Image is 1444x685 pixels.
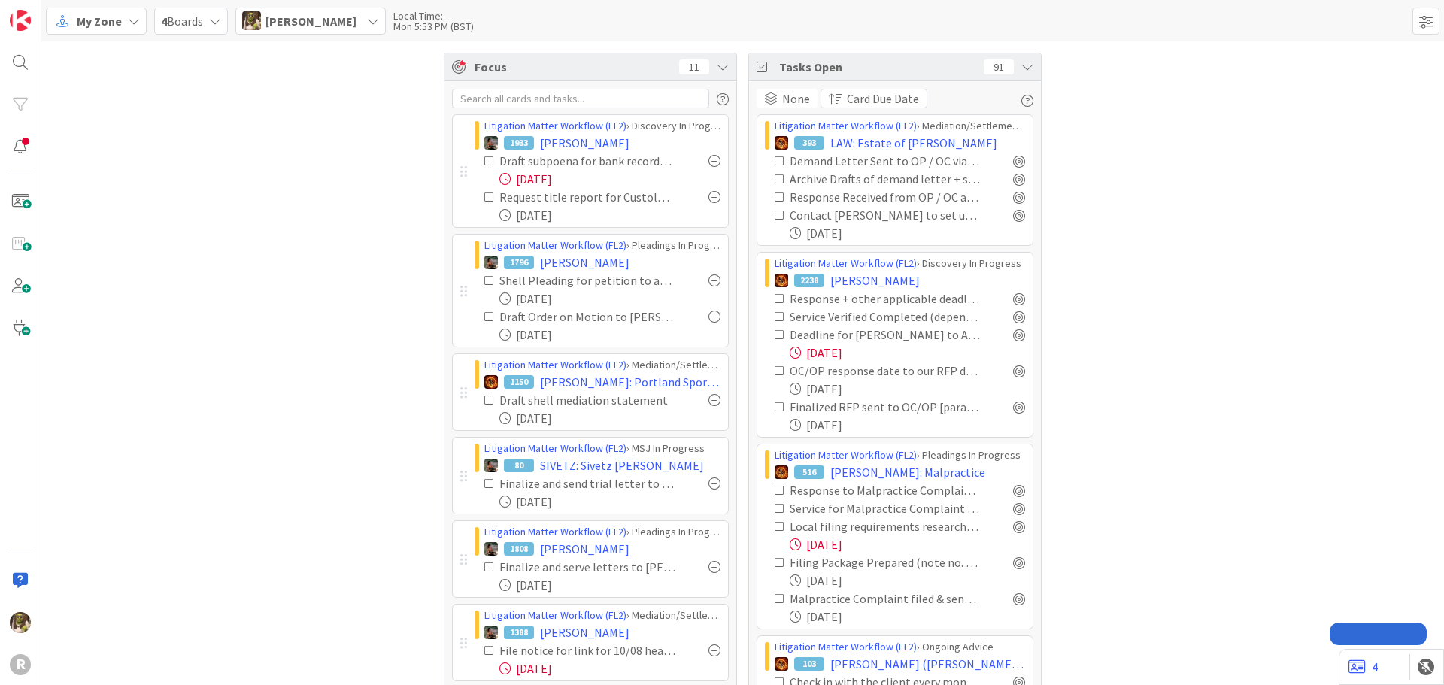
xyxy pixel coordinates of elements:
span: [PERSON_NAME] ([PERSON_NAME] v [PERSON_NAME]) [830,655,1025,673]
div: OC/OP response date to our RFP docketed [paralegal] [790,362,980,380]
div: Service Verified Completed (depends on service method) [790,308,980,326]
div: › Mediation/Settlement in Progress [484,357,720,373]
div: [DATE] [790,344,1025,362]
div: 1796 [504,256,534,269]
div: 1808 [504,542,534,556]
div: › Pleadings In Progress [484,524,720,540]
span: [PERSON_NAME] [830,271,920,289]
div: 80 [504,459,534,472]
div: 1150 [504,375,534,389]
div: › Mediation/Settlement in Progress [484,608,720,623]
span: [PERSON_NAME] [540,253,629,271]
div: 393 [794,136,824,150]
div: [DATE] [499,326,720,344]
div: Service for Malpractice Complaint Verified Completed (depends on service method) [paralegal] [790,499,980,517]
div: Deadline for [PERSON_NAME] to Answer Complaint : [DATE] [790,326,980,344]
div: › Discovery In Progress [775,256,1025,271]
div: [DATE] [499,493,720,511]
div: › MSJ In Progress [484,441,720,456]
a: Litigation Matter Workflow (FL2) [775,448,917,462]
span: Tasks Open [779,58,976,76]
img: TR [775,136,788,150]
div: 11 [679,59,709,74]
img: TR [775,465,788,479]
div: Finalized RFP sent to OC/OP [paralegal] [790,398,980,416]
div: Local filing requirements researched from [GEOGRAPHIC_DATA] [paralegal] [790,517,980,535]
img: TR [484,375,498,389]
a: Litigation Matter Workflow (FL2) [775,119,917,132]
div: › Pleadings In Progress [484,238,720,253]
div: 91 [984,59,1014,74]
div: Shell Pleading for petition to approve of distribution - created by paralegal [499,271,675,289]
span: [PERSON_NAME] [265,12,356,30]
div: › Mediation/Settlement in Progress [775,118,1025,134]
div: [DATE] [499,289,720,308]
div: › Ongoing Advice [775,639,1025,655]
span: [PERSON_NAME] [540,540,629,558]
a: Litigation Matter Workflow (FL2) [775,640,917,653]
div: [DATE] [499,170,720,188]
div: › Discovery In Progress [484,118,720,134]
div: [DATE] [790,535,1025,553]
img: DG [10,612,31,633]
img: Visit kanbanzone.com [10,10,31,31]
div: Filing Package Prepared (note no. of copies, cover sheet, etc.) + Filing Fee Noted [paralegal] [790,553,980,571]
div: Finalize and serve letters to [PERSON_NAME] and [PERSON_NAME] [499,558,675,576]
span: [PERSON_NAME]: Portland Sports Medicine & Spine, et al. v. The [PERSON_NAME] Group, et al. [540,373,720,391]
div: [DATE] [790,608,1025,626]
span: Card Due Date [847,89,919,108]
a: Litigation Matter Workflow (FL2) [484,441,626,455]
span: LAW: Estate of [PERSON_NAME] [830,134,997,152]
button: Card Due Date [821,89,927,108]
div: [DATE] [499,576,720,594]
div: 103 [794,657,824,671]
div: Contact [PERSON_NAME] to set up phone call with TWR (after petition is drafted) [790,206,980,224]
span: [PERSON_NAME] [540,134,629,152]
a: Litigation Matter Workflow (FL2) [775,256,917,270]
div: Response Received from OP / OC and saved to file [790,188,980,206]
img: MW [484,256,498,269]
input: Search all cards and tasks... [452,89,709,108]
img: MW [484,459,498,472]
div: Archive Drafts of demand letter + save final version in correspondence folder [790,170,980,188]
a: Litigation Matter Workflow (FL2) [484,238,626,252]
a: Litigation Matter Workflow (FL2) [484,358,626,371]
img: TR [775,657,788,671]
div: Request title report for Custolo property) check with clients real-estate agent) [499,188,675,206]
a: Litigation Matter Workflow (FL2) [484,608,626,622]
div: [DATE] [499,409,720,427]
div: [DATE] [790,571,1025,590]
div: Draft shell mediation statement [499,391,675,409]
a: 4 [1348,658,1378,676]
div: Draft subpoena for bank records of decedent [499,152,675,170]
div: Response to Malpractice Complaint calendared & card next deadline updated [paralegal] [790,481,980,499]
div: Mon 5:53 PM (BST) [393,21,474,32]
img: MW [484,626,498,639]
img: MW [484,136,498,150]
span: [PERSON_NAME] [540,623,629,641]
b: 4 [161,14,167,29]
img: DG [242,11,261,30]
div: Local Time: [393,11,474,21]
img: TR [775,274,788,287]
span: My Zone [77,12,122,30]
div: 2238 [794,274,824,287]
span: SIVETZ: Sivetz [PERSON_NAME] [540,456,704,474]
div: [DATE] [790,380,1025,398]
div: Malpractice Complaint filed & sent out for Service [paralegal] by [DATE] [790,590,980,608]
img: MW [484,542,498,556]
span: None [782,89,810,108]
div: [DATE] [499,659,720,677]
div: 516 [794,465,824,479]
div: Demand Letter Sent to OP / OC via US Mail + Email [790,152,980,170]
div: File notice for link for 10/08 hearing [499,641,675,659]
div: Finalize and send trial letter to clients [499,474,675,493]
a: Litigation Matter Workflow (FL2) [484,119,626,132]
span: Boards [161,12,203,30]
div: › Pleadings In Progress [775,447,1025,463]
div: [DATE] [790,416,1025,434]
div: 1388 [504,626,534,639]
div: [DATE] [499,206,720,224]
div: Response + other applicable deadlines calendared [790,289,980,308]
div: [DATE] [790,224,1025,242]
